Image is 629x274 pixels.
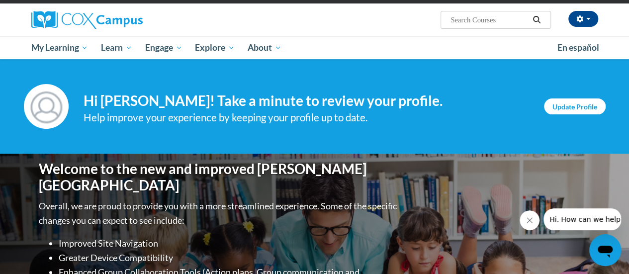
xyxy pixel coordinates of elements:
[59,236,399,251] li: Improved Site Navigation
[544,98,606,114] a: Update Profile
[520,210,539,230] iframe: Close message
[241,36,288,59] a: About
[94,36,139,59] a: Learn
[145,42,182,54] span: Engage
[449,14,529,26] input: Search Courses
[59,251,399,265] li: Greater Device Compatibility
[195,42,235,54] span: Explore
[84,92,529,109] h4: Hi [PERSON_NAME]! Take a minute to review your profile.
[31,11,143,29] img: Cox Campus
[101,42,132,54] span: Learn
[568,11,598,27] button: Account Settings
[139,36,189,59] a: Engage
[589,234,621,266] iframe: Button to launch messaging window
[248,42,281,54] span: About
[84,109,529,126] div: Help improve your experience by keeping your profile up to date.
[188,36,241,59] a: Explore
[39,161,399,194] h1: Welcome to the new and improved [PERSON_NAME][GEOGRAPHIC_DATA]
[543,208,621,230] iframe: Message from company
[551,37,606,58] a: En español
[25,36,95,59] a: My Learning
[529,14,544,26] button: Search
[557,42,599,53] span: En español
[31,11,210,29] a: Cox Campus
[31,42,88,54] span: My Learning
[6,7,81,15] span: Hi. How can we help?
[24,84,69,129] img: Profile Image
[39,199,399,228] p: Overall, we are proud to provide you with a more streamlined experience. Some of the specific cha...
[24,36,606,59] div: Main menu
